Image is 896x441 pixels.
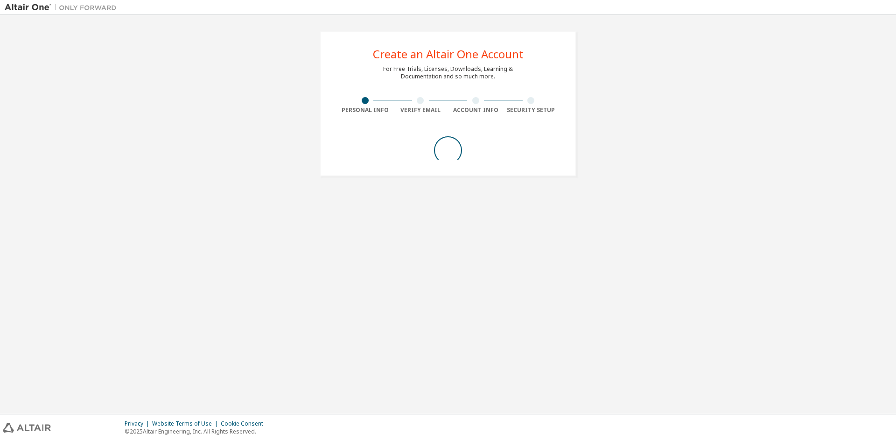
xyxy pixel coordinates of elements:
[337,106,393,114] div: Personal Info
[448,106,504,114] div: Account Info
[3,423,51,433] img: altair_logo.svg
[152,420,221,427] div: Website Terms of Use
[393,106,448,114] div: Verify Email
[125,420,152,427] div: Privacy
[125,427,269,435] p: © 2025 Altair Engineering, Inc. All Rights Reserved.
[504,106,559,114] div: Security Setup
[221,420,269,427] div: Cookie Consent
[373,49,524,60] div: Create an Altair One Account
[383,65,513,80] div: For Free Trials, Licenses, Downloads, Learning & Documentation and so much more.
[5,3,121,12] img: Altair One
